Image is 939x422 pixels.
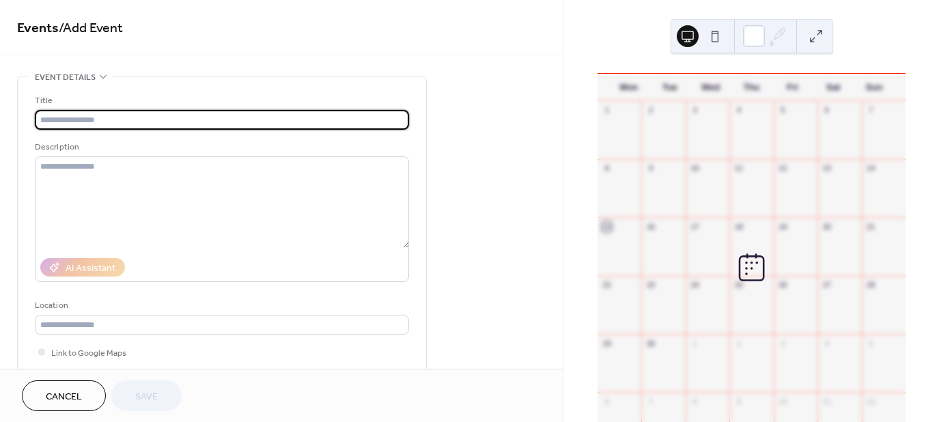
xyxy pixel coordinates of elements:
[733,221,744,231] div: 18
[822,280,832,290] div: 27
[733,338,744,348] div: 2
[690,221,700,231] div: 17
[733,163,744,173] div: 11
[822,221,832,231] div: 20
[645,280,656,290] div: 23
[602,396,612,406] div: 6
[602,280,612,290] div: 22
[35,94,406,108] div: Title
[690,163,700,173] div: 10
[59,15,123,42] span: / Add Event
[778,221,788,231] div: 19
[822,105,832,115] div: 6
[866,105,876,115] div: 7
[602,221,612,231] div: 15
[731,74,772,101] div: Thu
[822,338,832,348] div: 4
[866,280,876,290] div: 28
[35,140,406,154] div: Description
[772,74,813,101] div: Fri
[35,298,406,313] div: Location
[690,338,700,348] div: 1
[608,74,649,101] div: Mon
[645,163,656,173] div: 9
[645,396,656,406] div: 7
[813,74,854,101] div: Sat
[35,70,96,85] span: Event details
[649,74,690,101] div: Tue
[602,338,612,348] div: 29
[866,396,876,406] div: 12
[866,163,876,173] div: 14
[46,390,82,404] span: Cancel
[733,280,744,290] div: 25
[778,396,788,406] div: 10
[602,105,612,115] div: 1
[51,346,126,361] span: Link to Google Maps
[690,396,700,406] div: 8
[645,338,656,348] div: 30
[17,15,59,42] a: Events
[778,163,788,173] div: 12
[645,105,656,115] div: 2
[733,396,744,406] div: 9
[733,105,744,115] div: 4
[22,380,106,411] button: Cancel
[645,221,656,231] div: 16
[690,280,700,290] div: 24
[690,74,731,101] div: Wed
[778,105,788,115] div: 5
[690,105,700,115] div: 3
[866,338,876,348] div: 5
[778,338,788,348] div: 3
[822,396,832,406] div: 11
[854,74,895,101] div: Sun
[602,163,612,173] div: 8
[866,221,876,231] div: 21
[822,163,832,173] div: 13
[778,280,788,290] div: 26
